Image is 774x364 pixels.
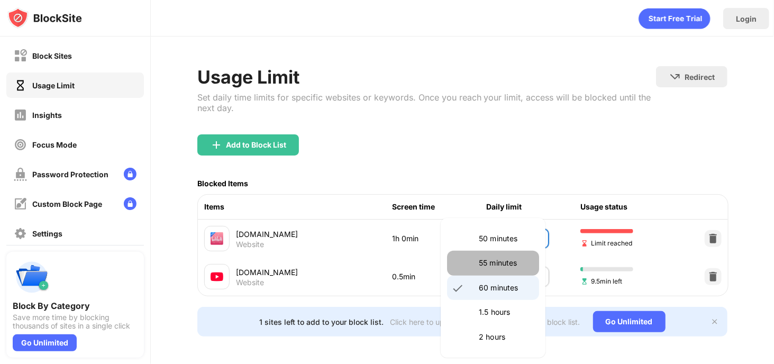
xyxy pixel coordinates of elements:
[479,331,533,343] p: 2 hours
[479,233,533,244] p: 50 minutes
[479,306,533,318] p: 1.5 hours
[479,257,533,269] p: 55 minutes
[479,282,533,294] p: 60 minutes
